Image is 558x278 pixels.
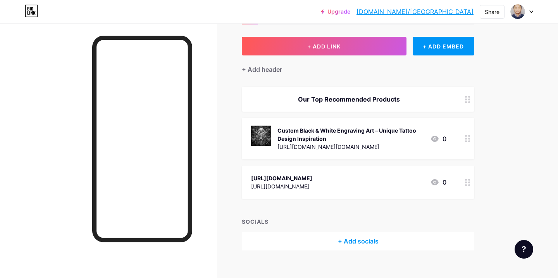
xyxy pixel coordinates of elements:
div: Our Top Recommended Products [251,95,446,104]
a: [DOMAIN_NAME]/[GEOGRAPHIC_DATA] [356,7,474,16]
button: + ADD LINK [242,37,406,55]
img: Custom Black & White Engraving Art – Unique Tattoo Design Inspiration [251,126,271,146]
div: 0 [430,178,446,187]
span: + ADD LINK [307,43,341,50]
div: [URL][DOMAIN_NAME] [251,174,312,182]
div: [URL][DOMAIN_NAME] [251,182,312,190]
div: SOCIALS [242,218,474,226]
div: 0 [430,134,446,143]
div: [URL][DOMAIN_NAME][DOMAIN_NAME] [277,143,424,151]
a: Upgrade [321,9,350,15]
img: tikadai [510,4,525,19]
div: + Add header [242,65,282,74]
div: Share [485,8,499,16]
div: Custom Black & White Engraving Art – Unique Tattoo Design Inspiration [277,126,424,143]
div: + Add socials [242,232,474,250]
div: + ADD EMBED [413,37,474,55]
